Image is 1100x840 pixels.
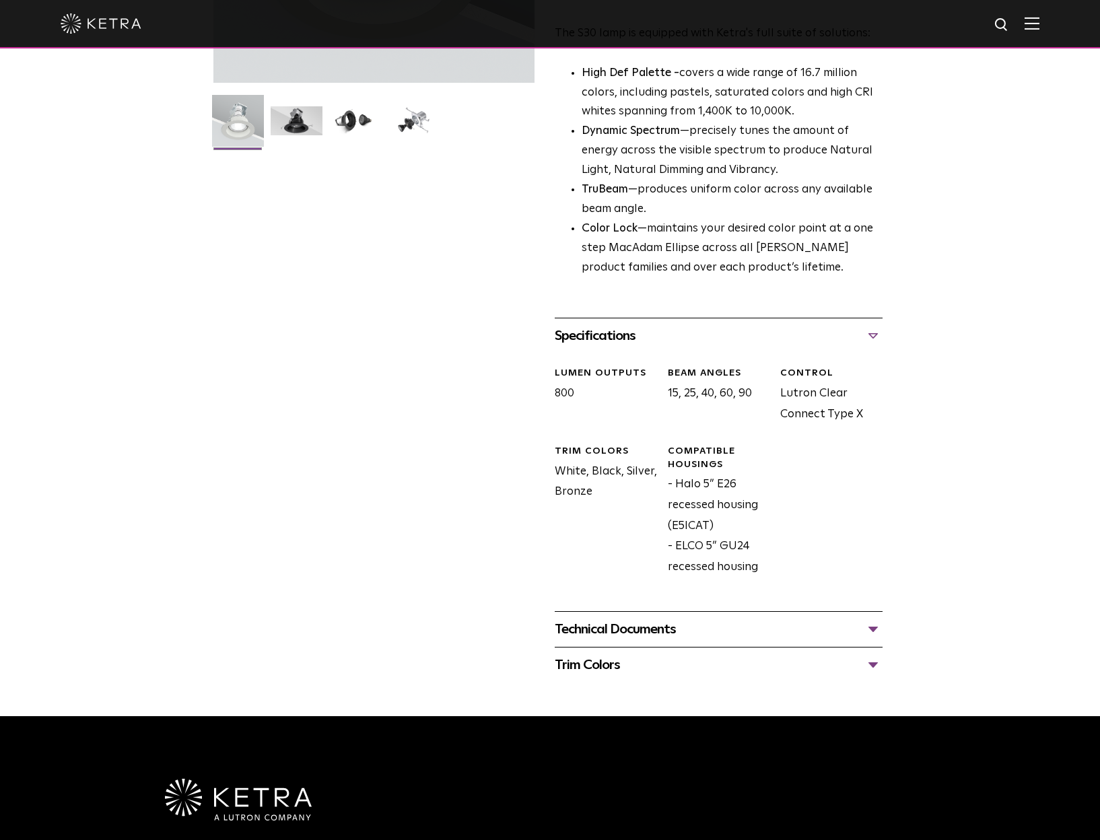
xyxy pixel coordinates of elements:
[555,367,657,380] div: LUMEN OUTPUTS
[582,223,638,234] strong: Color Lock
[994,17,1010,34] img: search icon
[545,445,657,577] div: White, Black, Silver, Bronze
[582,64,883,123] p: covers a wide range of 16.7 million colors, including pastels, saturated colors and high CRI whit...
[780,367,883,380] div: CONTROL
[770,367,883,425] div: Lutron Clear Connect Type X
[582,122,883,180] li: —precisely tunes the amount of energy across the visible spectrum to produce Natural Light, Natur...
[582,219,883,278] li: —maintains your desired color point at a one step MacAdam Ellipse across all [PERSON_NAME] produc...
[668,445,770,471] div: Compatible Housings
[658,367,770,425] div: 15, 25, 40, 60, 90
[212,95,264,157] img: S30-DownlightTrim-2021-Web-Square
[388,106,440,145] img: S30 Halo Downlight_Exploded_Black
[582,180,883,219] li: —produces uniform color across any available beam angle.
[582,125,680,137] strong: Dynamic Spectrum
[61,13,141,34] img: ketra-logo-2019-white
[555,619,883,640] div: Technical Documents
[545,367,657,425] div: 800
[165,779,312,820] img: Ketra-aLutronCo_White_RGB
[668,367,770,380] div: Beam Angles
[582,67,679,79] strong: High Def Palette -
[555,654,883,676] div: Trim Colors
[555,445,657,458] div: Trim Colors
[582,184,628,195] strong: TruBeam
[555,325,883,347] div: Specifications
[1025,17,1039,30] img: Hamburger%20Nav.svg
[271,106,322,145] img: S30 Halo Downlight_Hero_Black_Gradient
[329,106,381,145] img: S30 Halo Downlight_Table Top_Black
[658,445,770,577] div: - Halo 5” E26 recessed housing (E5ICAT) - ELCO 5” GU24 recessed housing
